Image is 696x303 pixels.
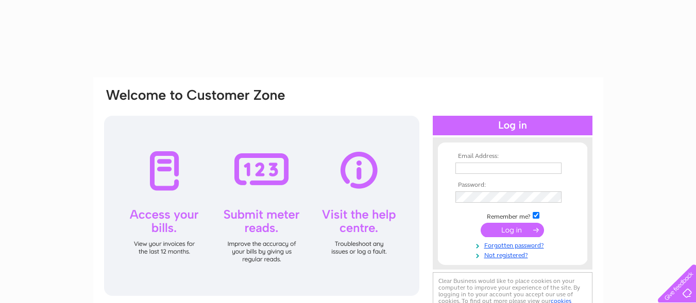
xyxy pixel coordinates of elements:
[455,240,572,249] a: Forgotten password?
[453,153,572,160] th: Email Address:
[453,182,572,189] th: Password:
[481,223,544,237] input: Submit
[453,210,572,221] td: Remember me?
[455,249,572,259] a: Not registered?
